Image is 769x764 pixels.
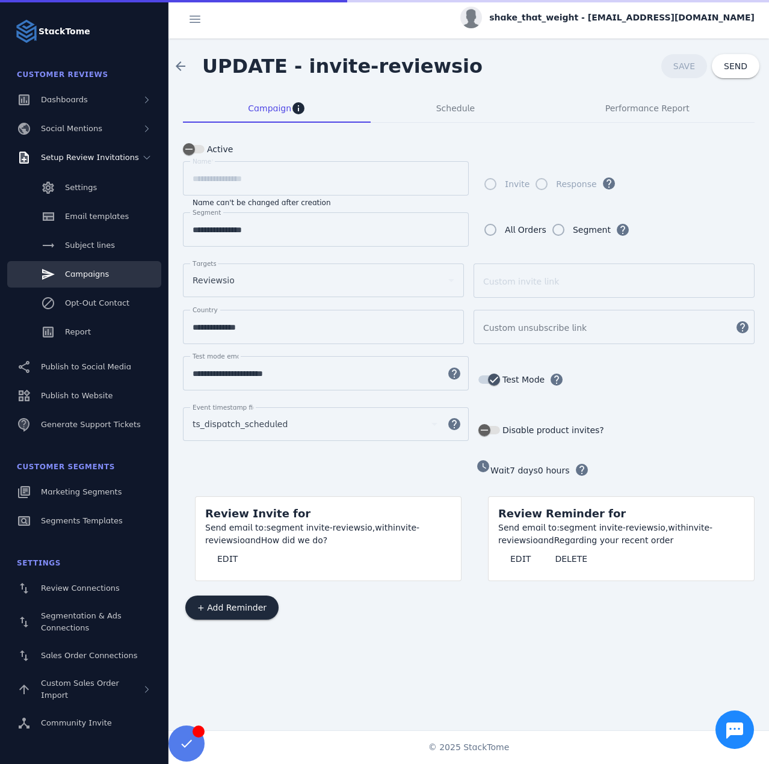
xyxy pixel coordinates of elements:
[14,19,39,43] img: Logo image
[7,319,161,345] a: Report
[7,383,161,409] a: Publish to Website
[505,223,546,237] div: All Orders
[538,466,570,475] span: 0 hours
[41,487,122,496] span: Marketing Segments
[460,7,482,28] img: profile.jpg
[7,508,161,534] a: Segments Templates
[41,391,113,400] span: Publish to Website
[7,261,161,288] a: Campaigns
[17,559,61,567] span: Settings
[41,362,131,371] span: Publish to Social Media
[205,547,250,571] button: EDIT
[538,535,554,545] span: and
[570,223,611,237] label: Segment
[712,54,759,78] button: SEND
[41,420,141,429] span: Generate Support Tickets
[554,177,596,191] label: Response
[202,55,483,78] span: UPDATE - invite-reviewsio
[490,466,510,475] span: Wait
[498,522,744,547] div: segment invite-reviewsio, invite-reviewsio Regarding your recent order
[193,306,218,313] mat-label: Country
[41,611,122,632] span: Segmentation & Ads Connections
[7,479,161,505] a: Marketing Segments
[7,203,161,230] a: Email templates
[7,232,161,259] a: Subject lines
[7,604,161,640] a: Segmentation & Ads Connections
[41,584,120,593] span: Review Connections
[605,104,690,112] span: Performance Report
[205,522,451,547] div: segment invite-reviewsio, invite-reviewsio How did we do?
[555,555,587,563] span: DELETE
[193,196,331,208] mat-hint: Name can't be changed after creation
[205,523,267,532] span: Send email to:
[668,523,686,532] span: with
[65,241,115,250] span: Subject lines
[65,212,129,221] span: Email templates
[41,124,102,133] span: Social Mentions
[500,372,545,387] label: Test Mode
[193,404,262,411] mat-label: Event timestamp field
[502,177,530,191] label: Invite
[205,142,233,156] label: Active
[17,70,108,79] span: Customer Reviews
[41,718,112,727] span: Community Invite
[7,354,161,380] a: Publish to Social Media
[245,535,261,545] span: and
[428,741,510,754] span: © 2025 StackTome
[510,466,538,475] span: 7 days
[193,158,211,165] mat-label: Name
[460,7,755,28] button: shake_that_weight - [EMAIL_ADDRESS][DOMAIN_NAME]
[7,411,161,438] a: Generate Support Tickets
[41,516,123,525] span: Segments Templates
[483,323,587,333] mat-label: Custom unsubscribe link
[217,555,238,563] span: EDIT
[510,555,531,563] span: EDIT
[39,25,90,38] strong: StackTome
[7,710,161,736] a: Community Invite
[489,11,755,24] span: shake_that_weight - [EMAIL_ADDRESS][DOMAIN_NAME]
[7,642,161,669] a: Sales Order Connections
[193,417,288,431] span: ts_dispatch_scheduled
[476,459,490,473] mat-icon: watch_later
[41,153,139,162] span: Setup Review Invitations
[500,423,604,437] label: Disable product invites?
[543,547,599,571] button: DELETE
[193,320,454,334] input: Country
[197,603,267,612] span: + Add Reminder
[193,260,217,267] mat-label: Targets
[193,273,235,288] span: Reviewsio
[436,104,475,112] span: Schedule
[440,417,469,431] mat-icon: help
[41,95,88,104] span: Dashboards
[41,679,119,700] span: Custom Sales Order Import
[483,277,559,286] mat-label: Custom invite link
[724,62,747,70] span: SEND
[185,596,279,620] button: + Add Reminder
[7,575,161,602] a: Review Connections
[7,174,161,201] a: Settings
[205,507,310,520] span: Review Invite for
[65,327,91,336] span: Report
[440,366,469,381] mat-icon: help
[17,463,115,471] span: Customer Segments
[498,507,626,520] span: Review Reminder for
[41,651,137,660] span: Sales Order Connections
[193,209,221,216] mat-label: Segment
[248,104,291,112] span: Campaign
[375,523,393,532] span: with
[65,298,129,307] span: Opt-Out Contact
[7,290,161,316] a: Opt-Out Contact
[193,353,244,360] mat-label: Test mode email
[498,523,560,532] span: Send email to:
[193,223,459,237] input: Segment
[65,183,97,192] span: Settings
[65,270,109,279] span: Campaigns
[291,101,306,116] mat-icon: info
[498,547,543,571] button: EDIT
